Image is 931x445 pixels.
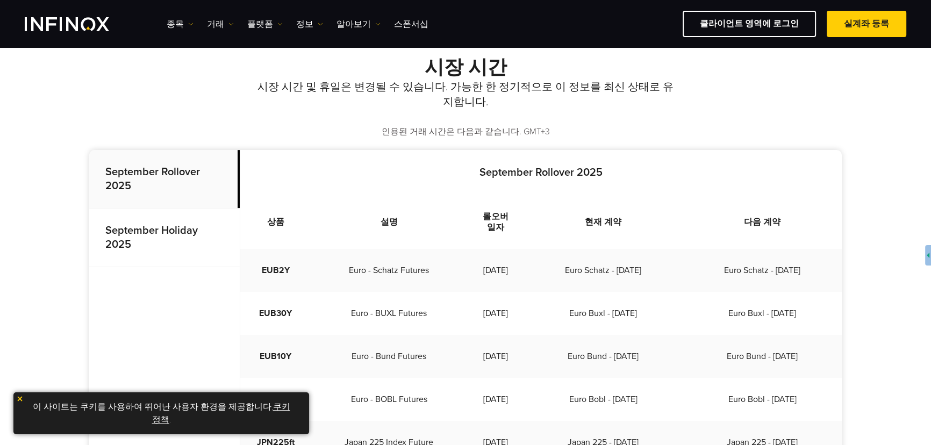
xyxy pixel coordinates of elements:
[524,335,683,378] td: Euro Bund - [DATE]
[468,378,524,421] td: [DATE]
[524,195,683,249] th: 현재 계약
[240,292,311,335] td: EUB30Y
[468,335,524,378] td: [DATE]
[683,378,842,421] td: Euro Bobl - [DATE]
[683,195,842,249] th: 다음 계약
[524,292,683,335] td: Euro Buxl - [DATE]
[207,18,234,31] a: 거래
[311,378,468,421] td: Euro - BOBL Futures
[25,17,134,31] a: INFINOX Logo
[240,378,311,421] td: EUB5Y
[167,18,194,31] a: 종목
[240,195,311,249] th: 상품
[19,398,304,429] p: 이 사이트는 쿠키를 사용하여 뛰어난 사용자 환경을 제공합니다. .
[827,11,906,37] a: 실계좌 등록
[105,224,198,251] strong: September Holiday 2025
[311,292,468,335] td: Euro - BUXL Futures
[336,18,381,31] a: 알아보기
[311,195,468,249] th: 설명
[683,249,842,292] td: Euro Schatz - [DATE]
[296,18,323,31] a: 정보
[253,80,678,110] p: 시장 시간 및 휴일은 변경될 수 있습니다. 가능한 한 정기적으로 이 정보를 최신 상태로 유지합니다.
[240,249,311,292] td: EUB2Y
[468,195,524,249] th: 롤오버 일자
[683,292,842,335] td: Euro Buxl - [DATE]
[240,335,311,378] td: EUB10Y
[468,249,524,292] td: [DATE]
[16,395,24,403] img: yellow close icon
[683,11,816,37] a: 클라이언트 영역에 로그인
[468,292,524,335] td: [DATE]
[105,166,200,192] strong: September Rollover 2025
[425,56,507,79] strong: 시장 시간
[311,335,468,378] td: Euro - Bund Futures
[247,18,283,31] a: 플랫폼
[524,378,683,421] td: Euro Bobl - [DATE]
[479,166,603,179] strong: September Rollover 2025
[683,335,842,378] td: Euro Bund - [DATE]
[89,126,842,138] p: 인용된 거래 시간은 다음과 같습니다. GMT+3
[311,249,468,292] td: Euro - Schatz Futures
[524,249,683,292] td: Euro Schatz - [DATE]
[394,18,428,31] a: 스폰서십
